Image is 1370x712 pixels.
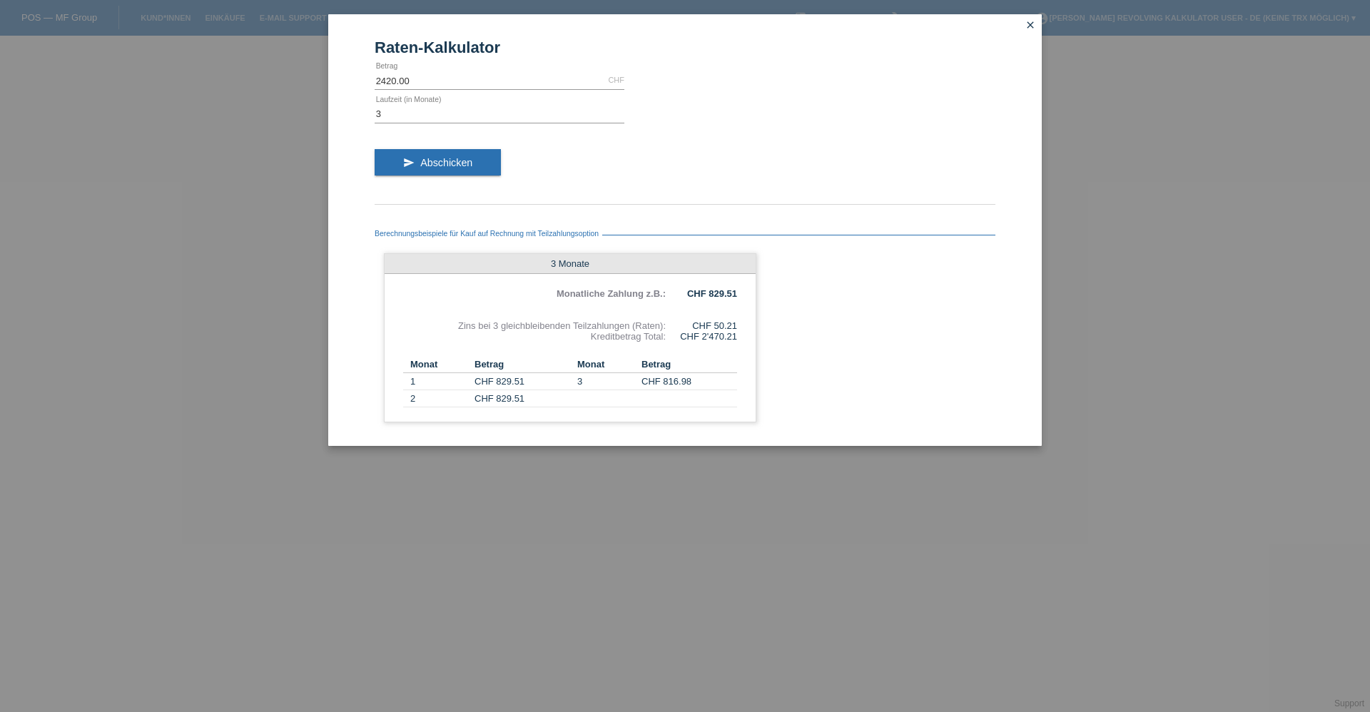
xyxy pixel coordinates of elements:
th: Monat [403,356,475,373]
div: 3 Monate [385,254,756,274]
a: close [1021,18,1040,34]
b: CHF 829.51 [687,288,737,299]
span: Berechnungsbeispiele für Kauf auf Rechnung mit Teilzahlungsoption [375,230,602,238]
td: CHF 816.98 [641,373,737,390]
div: CHF [608,76,624,84]
td: CHF 829.51 [475,390,570,407]
div: CHF 2'470.21 [666,331,737,342]
div: CHF 50.21 [666,320,737,331]
i: close [1025,19,1036,31]
span: Abschicken [420,157,472,168]
button: send Abschicken [375,149,501,176]
th: Betrag [641,356,737,373]
td: CHF 829.51 [475,373,570,390]
div: Zins bei 3 gleichbleibenden Teilzahlungen (Raten): [403,320,666,331]
td: 2 [403,390,475,407]
th: Monat [570,356,641,373]
th: Betrag [475,356,570,373]
div: Kreditbetrag Total: [403,331,666,342]
h1: Raten-Kalkulator [375,39,995,56]
td: 1 [403,373,475,390]
b: Monatliche Zahlung z.B.: [557,288,666,299]
td: 3 [570,373,641,390]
